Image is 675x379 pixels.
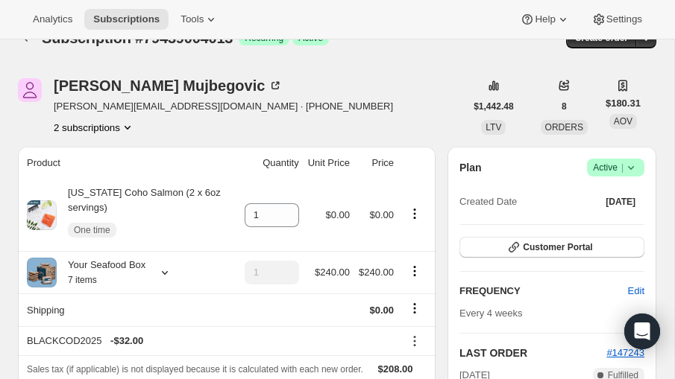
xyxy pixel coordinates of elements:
[24,9,81,30] button: Analytics
[606,347,644,358] a: #147243
[459,308,523,319] span: Every 4 weeks
[68,275,97,285] small: 7 items
[54,99,393,114] span: [PERSON_NAME][EMAIL_ADDRESS][DOMAIN_NAME] · [PHONE_NUMBER]
[606,13,642,25] span: Settings
[172,9,227,30] button: Tools
[465,96,522,117] button: $1,442.48
[304,147,354,179] th: Unit Price
[545,122,583,133] span: ORDERS
[459,194,517,209] span: Created Date
[597,191,644,212] button: [DATE]
[33,13,72,25] span: Analytics
[535,13,555,25] span: Help
[180,13,204,25] span: Tools
[27,200,57,230] img: product img
[403,206,427,222] button: Product actions
[18,293,240,326] th: Shipping
[486,122,501,133] span: LTV
[459,160,482,175] h2: Plan
[57,258,145,287] div: Your Seafood Box
[18,78,42,102] span: Amanda Mujbegovic
[511,9,579,30] button: Help
[54,120,135,135] button: Product actions
[57,185,236,245] div: [US_STATE] Coho Salmon (2 x 6oz servings)
[378,363,413,375] span: $208.00
[621,162,624,173] span: |
[18,147,240,179] th: Product
[553,96,576,117] button: 8
[110,334,143,348] span: - $32.00
[474,101,513,112] span: $1,442.48
[54,78,283,93] div: [PERSON_NAME] Mujbegovic
[27,364,363,375] span: Sales tax (if applicable) is not displayed because it is calculated with each new order.
[628,284,644,299] span: Edit
[27,258,57,287] img: product img
[403,300,427,316] button: Shipping actions
[74,224,110,236] span: One time
[93,13,160,25] span: Subscriptions
[523,241,592,253] span: Customer Portal
[354,147,398,179] th: Price
[619,279,653,303] button: Edit
[27,334,394,348] div: BLACKCOD2025
[369,305,394,316] span: $0.00
[562,101,567,112] span: 8
[403,263,427,279] button: Product actions
[315,267,350,278] span: $240.00
[614,116,632,127] span: AOV
[359,267,394,278] span: $240.00
[593,160,638,175] span: Active
[459,284,628,299] h2: FREQUENCY
[459,345,606,360] h2: LAST ORDER
[624,313,660,349] div: Open Intercom Messenger
[369,209,394,220] span: $0.00
[459,237,644,258] button: Customer Portal
[583,9,651,30] button: Settings
[84,9,169,30] button: Subscriptions
[240,147,304,179] th: Quantity
[606,196,635,208] span: [DATE]
[606,345,644,360] button: #147243
[325,209,350,220] span: $0.00
[606,96,641,111] span: $180.31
